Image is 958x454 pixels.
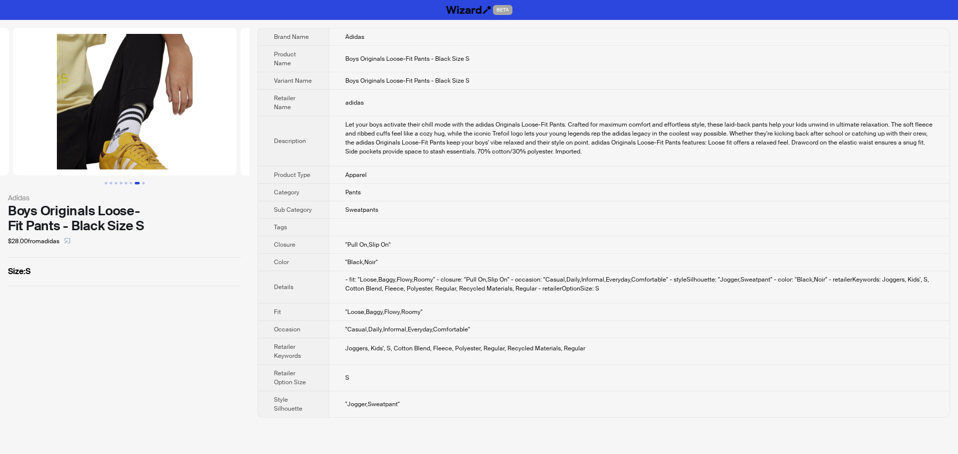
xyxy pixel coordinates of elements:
span: adidas [345,99,364,107]
span: Closure [274,241,295,249]
button: Go to slide 8 [142,182,145,184]
span: Product Type [274,171,310,179]
button: Go to slide 2 [110,182,112,184]
span: Tags [274,223,287,231]
span: BETA [493,5,512,15]
span: "Casual,Daily,Informal,Everyday,Comfortable" [345,325,470,333]
span: Color [274,258,289,266]
span: Variant Name [274,77,312,85]
span: Description [274,137,306,145]
label: S [8,266,241,278]
button: Go to slide 3 [115,182,117,184]
div: Boys Originals Loose-Fit Pants - Black Size S [8,203,241,233]
span: "Jogger,Sweatpant" [345,400,400,408]
span: Occasion [274,325,300,333]
span: Retailer Keywords [274,343,301,360]
span: Brand Name [274,33,309,41]
span: Boys Originals Loose-Fit Pants - Black Size S [345,77,470,85]
span: Retailer Option Size [274,369,306,386]
span: "Pull On,Slip On" [345,241,391,249]
img: Boys Originals Loose-Fit Pants - Black Size S Boys Originals Loose-Fit Pants - Black Size S image 8 [240,28,464,175]
div: Let your boys activate their chill mode with the adidas Originals Loose-Fit Pants. Crafted for ma... [345,120,934,156]
span: Pants [345,188,361,196]
button: Go to slide 4 [120,182,122,184]
span: Product Name [274,50,296,67]
span: Size : [8,266,25,277]
span: Adidas [345,33,364,41]
img: Boys Originals Loose-Fit Pants - Black Size S Boys Originals Loose-Fit Pants - Black Size S image 7 [13,28,237,175]
span: Sub Category [274,206,312,214]
span: Fit [274,308,281,316]
button: Go to slide 6 [130,182,132,184]
span: Details [274,283,293,291]
button: Go to slide 5 [125,182,127,184]
span: Boys Originals Loose-Fit Pants - Black Size S [345,55,470,63]
span: S [345,374,349,382]
span: "Loose,Baggy,Flowy,Roomy" [345,308,423,316]
span: Category [274,188,299,196]
span: Sweatpants [345,206,378,214]
div: - fit: "Loose,Baggy,Flowy,Roomy" - closure: "Pull On,Slip On" - occasion: "Casual,Daily,Informal,... [345,275,934,293]
div: $28.00 from adidas [8,233,241,249]
span: select [64,238,70,244]
div: Joggers, Kids', S, Cotton Blend, Fleece, Polyester, Regular, Recycled Materials, Regular [345,344,934,353]
div: Adidas [8,192,241,203]
button: Go to slide 7 [135,182,140,184]
span: "Black,Noir" [345,258,378,266]
span: Style Silhouette [274,396,302,413]
span: Retailer Name [274,94,295,111]
span: Apparel [345,171,367,179]
button: Go to slide 1 [105,182,107,184]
